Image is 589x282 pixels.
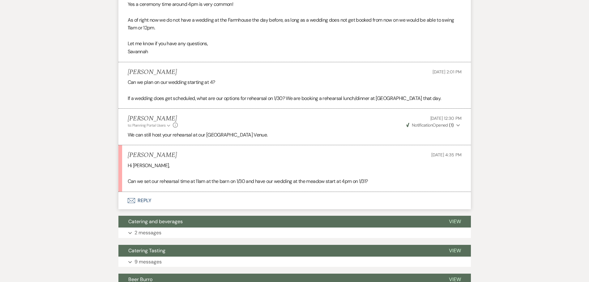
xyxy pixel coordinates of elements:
p: If a wedding does get scheduled, what are our options for rehearsal on 1/30? We are booking a reh... [128,94,462,102]
span: Catering and beverages [128,218,183,225]
span: to: Planning Portal Users [128,123,166,128]
p: Let me know if you have any questions, [128,40,462,48]
p: 9 messages [134,258,162,266]
p: 2 messages [134,229,161,237]
button: Reply [118,192,471,209]
span: [DATE] 2:01 PM [433,69,461,75]
span: Notification [412,122,433,128]
span: Opened [406,122,454,128]
span: Catering Tasting [128,247,165,254]
button: View [439,245,471,257]
span: [DATE] 12:30 PM [430,115,462,121]
button: 2 messages [118,228,471,238]
span: View [449,247,461,254]
strong: ( 1 ) [449,122,454,128]
button: 9 messages [118,257,471,267]
p: Savannah [128,48,462,56]
h5: [PERSON_NAME] [128,151,177,159]
span: View [449,218,461,225]
button: Catering Tasting [118,245,439,257]
button: View [439,216,471,228]
p: Hi [PERSON_NAME], [128,162,462,170]
p: We can still host your rehearsal at our [GEOGRAPHIC_DATA] Venue. [128,131,462,139]
p: As of right now we do not have a wedding at the Farmhouse the day before, as long as a wedding do... [128,16,462,32]
h5: [PERSON_NAME] [128,115,178,123]
p: Yes a ceremony time around 4pm is very common! [128,0,462,8]
span: [DATE] 4:35 PM [431,152,461,158]
button: Catering and beverages [118,216,439,228]
p: Can we set our rehearsal time at 11am at the barn on 1/30 and have our wedding at the meadow star... [128,177,462,185]
p: Can we plan on our wedding starting at 4? [128,78,462,86]
button: NotificationOpened (1) [405,122,462,128]
h5: [PERSON_NAME] [128,68,177,76]
button: to: Planning Portal Users [128,123,172,128]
